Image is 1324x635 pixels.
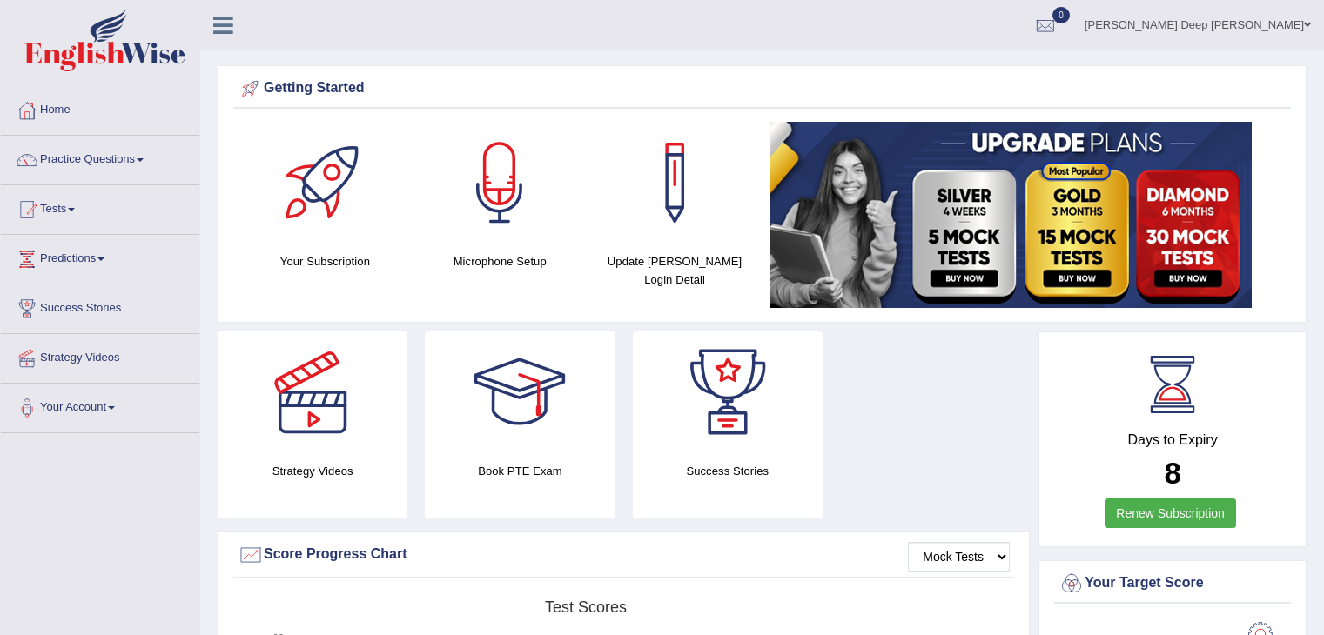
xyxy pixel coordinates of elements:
a: Strategy Videos [1,334,199,378]
b: 8 [1164,456,1180,490]
h4: Strategy Videos [218,462,407,480]
img: small5.jpg [770,122,1252,308]
div: Your Target Score [1059,571,1287,597]
a: Success Stories [1,284,199,328]
a: Your Account [1,384,199,427]
h4: Book PTE Exam [425,462,615,480]
tspan: Test scores [545,598,627,616]
h4: Days to Expiry [1059,432,1287,448]
div: Getting Started [238,76,1287,102]
div: Score Progress Chart [238,542,1010,568]
h4: Success Stories [633,462,823,480]
a: Home [1,86,199,130]
a: Predictions [1,235,199,278]
h4: Microphone Setup [421,252,579,271]
a: Practice Questions [1,136,199,179]
h4: Your Subscription [246,252,404,271]
h4: Update [PERSON_NAME] Login Detail [596,252,754,289]
span: 0 [1052,7,1070,23]
a: Renew Subscription [1105,498,1236,528]
a: Tests [1,185,199,229]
